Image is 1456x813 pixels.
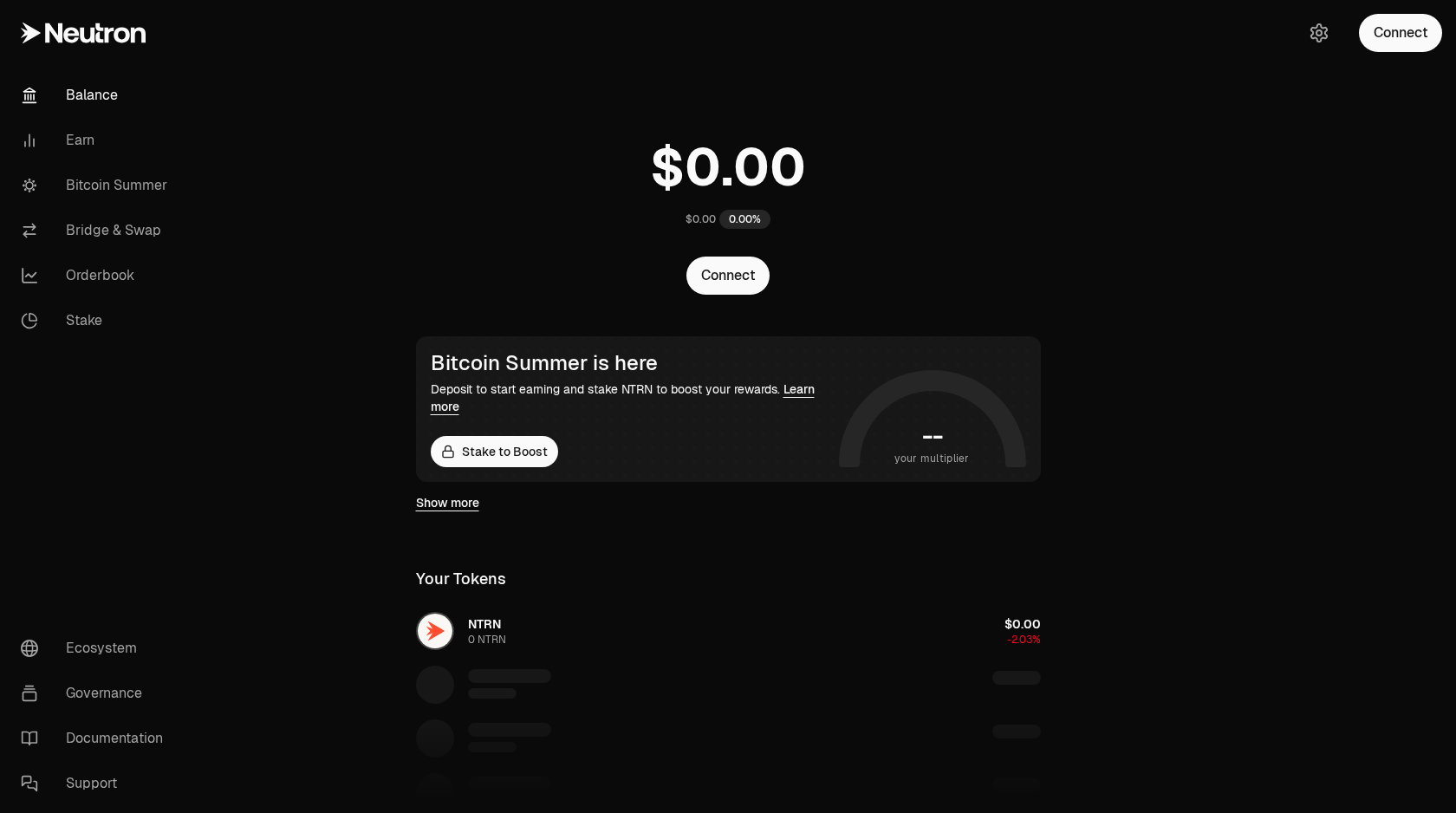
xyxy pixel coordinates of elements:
[431,436,558,467] a: Stake to Boost
[719,210,770,229] div: 0.00%
[922,422,942,450] h1: --
[416,567,506,591] div: Your Tokens
[431,351,832,375] div: Bitcoin Summer is here
[7,761,187,806] a: Support
[7,118,187,163] a: Earn
[431,380,832,415] div: Deposit to start earning and stake NTRN to boost your rewards.
[686,257,770,295] button: Connect
[7,208,187,253] a: Bridge & Swap
[7,73,187,118] a: Balance
[686,212,716,226] div: $0.00
[7,163,187,208] a: Bitcoin Summer
[416,494,479,511] a: Show more
[7,716,187,761] a: Documentation
[1359,14,1442,52] button: Connect
[7,671,187,716] a: Governance
[7,253,187,298] a: Orderbook
[894,450,970,467] span: your multiplier
[7,626,187,671] a: Ecosystem
[7,298,187,343] a: Stake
